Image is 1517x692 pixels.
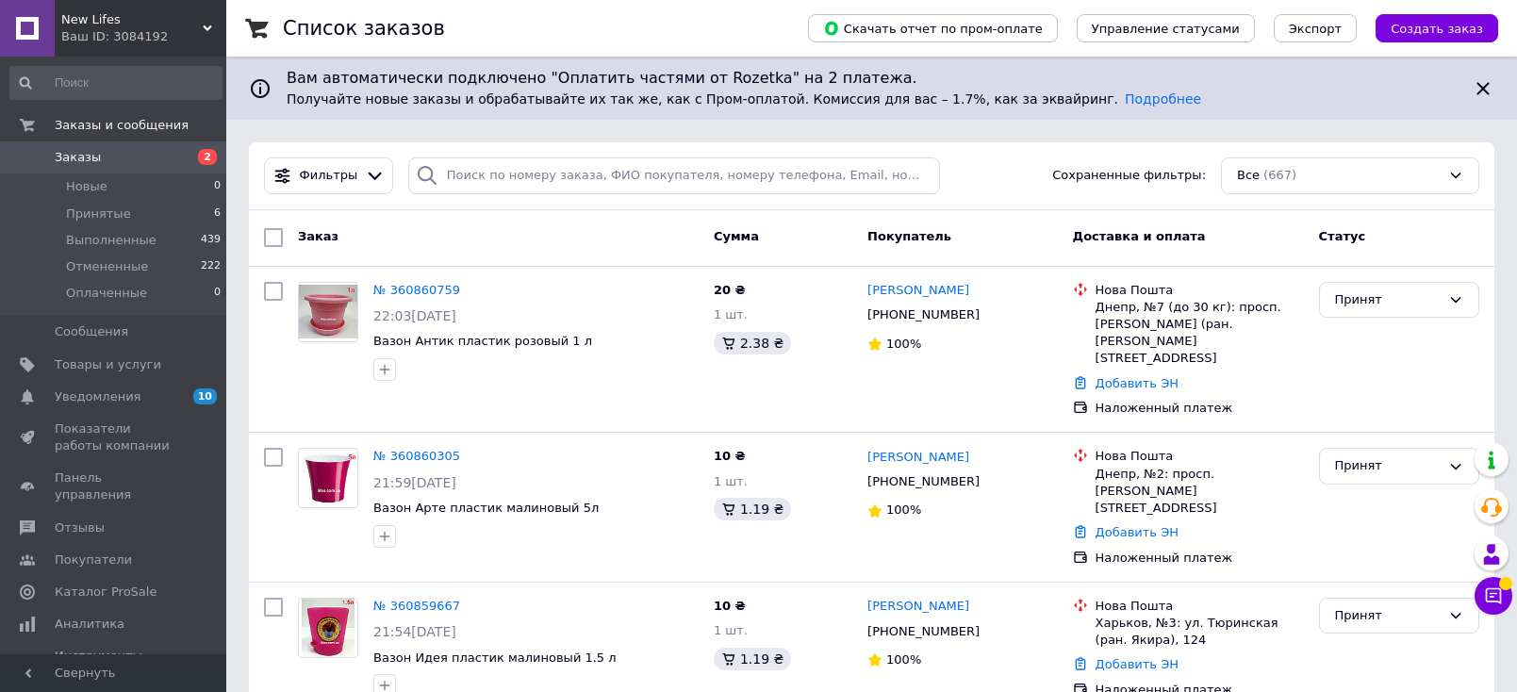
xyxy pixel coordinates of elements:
[1357,21,1498,35] a: Создать заказ
[198,149,217,165] span: 2
[193,388,217,404] span: 10
[214,285,221,302] span: 0
[61,11,203,28] span: New Lifes
[714,474,748,488] span: 1 шт.
[201,258,221,275] span: 222
[55,616,124,633] span: Аналитика
[55,117,189,134] span: Заказы и сообщения
[1096,550,1304,567] div: Наложенный платеж
[864,303,983,327] div: [PHONE_NUMBER]
[61,28,226,45] div: Ваш ID: 3084192
[214,206,221,222] span: 6
[714,599,746,613] span: 10 ₴
[373,475,456,490] span: 21:59[DATE]
[1096,466,1304,518] div: Днепр, №2: просп. [PERSON_NAME][STREET_ADDRESS]
[214,178,221,195] span: 0
[55,552,132,568] span: Покупатели
[201,232,221,249] span: 439
[373,334,592,348] a: Вазон Антик пластик розовый 1 л
[287,68,1457,90] span: Вам автоматически подключено "Оплатить частями от Rozetka" на 2 платежа.
[714,332,791,354] div: 2.38 ₴
[714,648,791,670] div: 1.19 ₴
[9,66,223,100] input: Поиск
[55,470,174,503] span: Панель управления
[373,651,617,665] a: Вазон Идея пластик малиновый 1.5 л
[1237,167,1260,185] span: Все
[298,229,338,243] span: Заказ
[714,229,759,243] span: Сумма
[55,149,101,166] span: Заказы
[373,283,460,297] a: № 360860759
[66,258,148,275] span: Отмененные
[298,448,358,508] a: Фото товару
[1073,229,1206,243] span: Доставка и оплата
[1335,606,1441,626] div: Принят
[864,470,983,494] div: [PHONE_NUMBER]
[373,599,460,613] a: № 360859667
[66,285,147,302] span: Оплаченные
[1096,657,1179,671] a: Добавить ЭН
[299,453,357,503] img: Фото товару
[66,178,107,195] span: Новые
[714,449,746,463] span: 10 ₴
[1052,167,1206,185] span: Сохраненные фильтры:
[823,20,1043,37] span: Скачать отчет по пром-оплате
[1335,290,1441,310] div: Принят
[714,498,791,520] div: 1.19 ₴
[1096,376,1179,390] a: Добавить ЭН
[299,285,357,338] img: Фото товару
[1077,14,1255,42] button: Управление статусами
[1096,282,1304,299] div: Нова Пошта
[867,282,969,300] a: [PERSON_NAME]
[1376,14,1498,42] button: Создать заказ
[55,388,140,405] span: Уведомления
[55,356,161,373] span: Товары и услуги
[1096,299,1304,368] div: Днепр, №7 (до 30 кг): просп. [PERSON_NAME] (ран. [PERSON_NAME][STREET_ADDRESS]
[287,91,1201,107] span: Получайте новые заказы и обрабатывайте их так же, как с Пром-оплатой. Комиссия для вас – 1.7%, ка...
[714,623,748,637] span: 1 шт.
[373,501,599,515] a: Вазон Арте пластик малиновый 5л
[298,598,358,658] a: Фото товару
[867,449,969,467] a: [PERSON_NAME]
[300,167,358,185] span: Фильтры
[886,337,921,351] span: 100%
[66,206,131,222] span: Принятые
[1263,168,1296,182] span: (667)
[55,420,174,454] span: Показатели работы компании
[1274,14,1357,42] button: Экспорт
[298,282,358,342] a: Фото товару
[867,229,951,243] span: Покупатель
[714,283,746,297] span: 20 ₴
[1096,448,1304,465] div: Нова Пошта
[886,652,921,667] span: 100%
[408,157,940,194] input: Поиск по номеру заказа, ФИО покупателя, номеру телефона, Email, номеру накладной
[864,619,983,644] div: [PHONE_NUMBER]
[283,17,445,40] h1: Список заказов
[808,14,1058,42] button: Скачать отчет по пром-оплате
[373,624,456,639] span: 21:54[DATE]
[373,308,456,323] span: 22:03[DATE]
[55,648,174,682] span: Инструменты вебмастера и SEO
[1289,22,1342,36] span: Экспорт
[1096,400,1304,417] div: Наложенный платеж
[1475,577,1512,615] button: Чат с покупателем
[1096,525,1179,539] a: Добавить ЭН
[1096,615,1304,649] div: Харьков, №3: ул. Тюринская (ран. Якира), 124
[1092,22,1240,36] span: Управление статусами
[55,519,105,536] span: Отзывы
[1391,22,1483,36] span: Создать заказ
[302,599,355,657] img: Фото товару
[886,503,921,517] span: 100%
[1125,91,1201,107] a: Подробнее
[373,449,460,463] a: № 360860305
[1319,229,1366,243] span: Статус
[55,323,128,340] span: Сообщения
[714,307,748,321] span: 1 шт.
[55,584,157,601] span: Каталог ProSale
[1096,598,1304,615] div: Нова Пошта
[1335,456,1441,476] div: Принят
[867,598,969,616] a: [PERSON_NAME]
